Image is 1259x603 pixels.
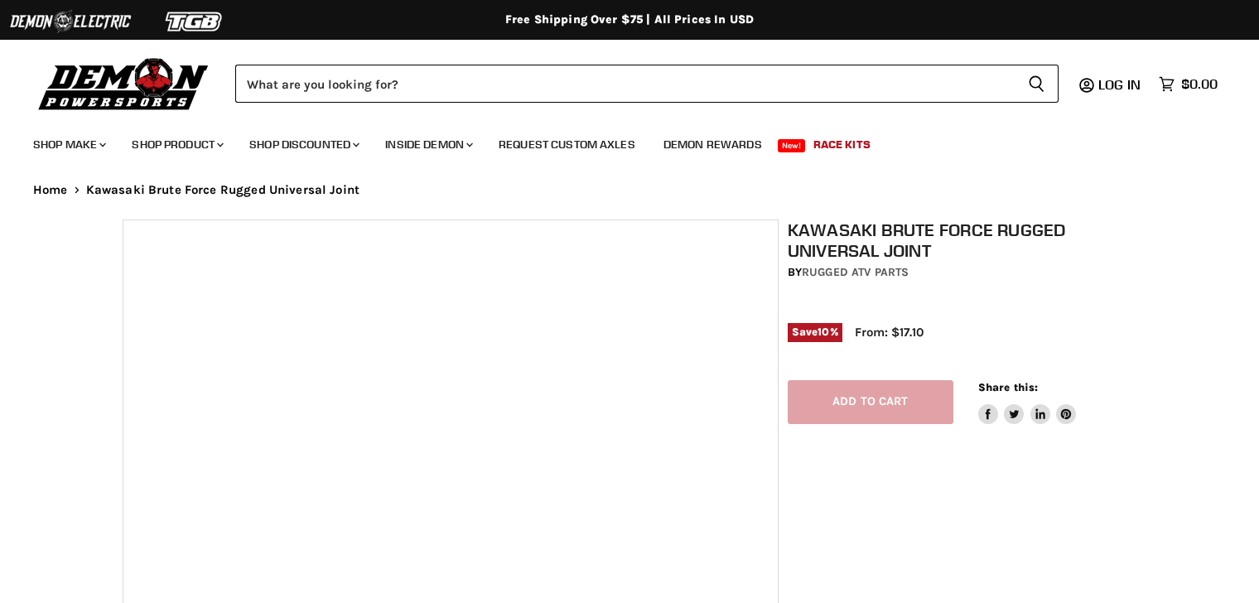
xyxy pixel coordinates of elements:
[651,128,774,162] a: Demon Rewards
[1091,77,1150,92] a: Log in
[802,265,909,279] a: Rugged ATV Parts
[801,128,883,162] a: Race Kits
[119,128,234,162] a: Shop Product
[235,65,1059,103] form: Product
[818,326,829,338] span: 10
[788,263,1146,282] div: by
[237,128,369,162] a: Shop Discounted
[86,183,359,197] span: Kawasaki Brute Force Rugged Universal Joint
[978,380,1077,424] aside: Share this:
[1098,76,1141,93] span: Log in
[486,128,648,162] a: Request Custom Axles
[21,128,116,162] a: Shop Make
[778,139,806,152] span: New!
[8,6,133,37] img: Demon Electric Logo 2
[978,381,1038,393] span: Share this:
[235,65,1015,103] input: Search
[33,183,68,197] a: Home
[373,128,483,162] a: Inside Demon
[855,325,924,340] span: From: $17.10
[1181,76,1218,92] span: $0.00
[133,6,257,37] img: TGB Logo 2
[788,219,1146,261] h1: Kawasaki Brute Force Rugged Universal Joint
[1015,65,1059,103] button: Search
[788,323,842,341] span: Save %
[21,121,1213,162] ul: Main menu
[33,54,215,113] img: Demon Powersports
[1150,72,1226,96] a: $0.00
